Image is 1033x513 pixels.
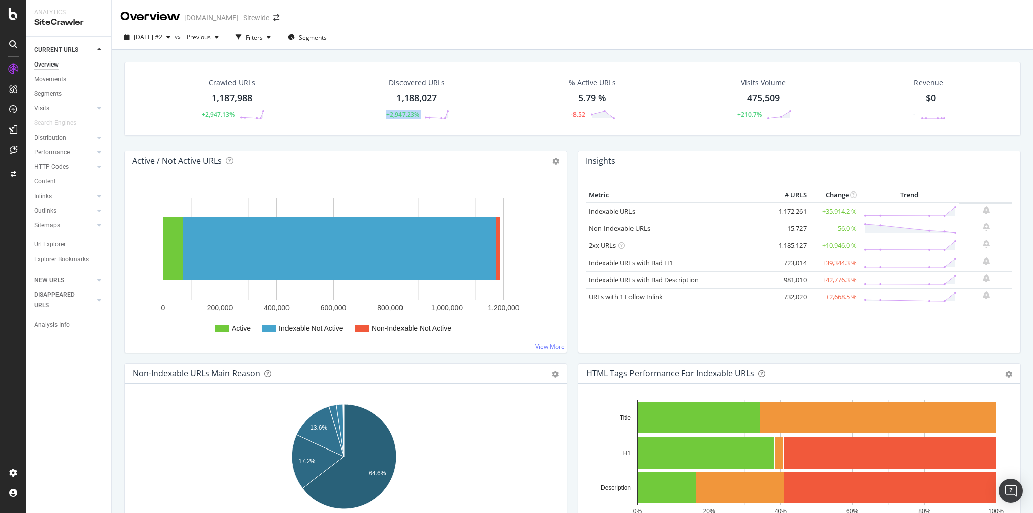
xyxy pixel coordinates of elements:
td: +10,946.0 % [809,237,859,254]
span: Segments [299,33,327,42]
a: Sitemaps [34,220,94,231]
th: Change [809,187,859,203]
td: 981,010 [769,271,809,288]
div: bell-plus [983,240,990,248]
div: arrow-right-arrow-left [273,14,279,21]
text: Title [620,414,632,421]
button: Filters [232,29,275,45]
h4: Insights [586,154,615,168]
div: Distribution [34,133,66,143]
div: 1,187,988 [212,92,252,105]
span: Revenue [914,78,943,88]
text: 400,000 [264,304,290,312]
td: +42,776.3 % [809,271,859,288]
th: # URLS [769,187,809,203]
div: Segments [34,89,62,99]
div: HTML Tags Performance for Indexable URLs [586,368,754,378]
div: Non-Indexable URLs Main Reason [133,368,260,378]
text: 13.6% [310,424,327,431]
div: Url Explorer [34,239,66,250]
a: View More [535,342,565,351]
span: 2025 Aug. 21st #2 [134,33,162,41]
a: Outlinks [34,206,94,216]
text: 17.2% [298,458,315,465]
text: H1 [623,450,632,457]
a: Indexable URLs with Bad H1 [589,258,673,267]
div: Visits Volume [741,78,786,88]
div: Sitemaps [34,220,60,231]
div: 5.79 % [578,92,606,105]
div: Analysis Info [34,319,70,330]
div: Discovered URLs [389,78,445,88]
td: +35,914.2 % [809,203,859,220]
div: bell-plus [983,223,990,231]
div: Performance [34,147,70,158]
button: Segments [283,29,331,45]
a: Non-Indexable URLs [589,224,650,233]
div: Open Intercom Messenger [999,479,1023,503]
a: Visits [34,103,94,114]
div: 1,188,027 [396,92,437,105]
a: DISAPPEARED URLS [34,290,94,311]
a: Indexable URLs [589,207,635,216]
text: Description [601,484,631,491]
a: Content [34,176,104,187]
a: HTTP Codes [34,162,94,172]
text: Indexable Not Active [279,324,343,332]
div: Visits [34,103,49,114]
span: $0 [926,92,936,104]
div: Crawled URLs [209,78,255,88]
text: 0 [161,304,165,312]
div: Explorer Bookmarks [34,254,89,265]
a: 2xx URLs [589,241,616,250]
a: Performance [34,147,94,158]
button: [DATE] #2 [120,29,175,45]
div: NEW URLS [34,275,64,286]
a: Overview [34,59,104,70]
div: Analytics [34,8,103,17]
div: CURRENT URLS [34,45,78,55]
a: Indexable URLs with Bad Description [589,275,699,284]
h4: Active / Not Active URLs [132,154,222,168]
div: Search Engines [34,118,76,129]
td: +2,668.5 % [809,288,859,305]
a: Movements [34,74,104,85]
div: gear [552,371,559,378]
i: Options [552,158,559,165]
text: 200,000 [207,304,233,312]
div: SiteCrawler [34,17,103,28]
span: vs [175,32,183,41]
text: 1,000,000 [431,304,463,312]
a: Search Engines [34,118,86,129]
div: HTTP Codes [34,162,69,172]
div: gear [1005,371,1012,378]
div: -8.52 [571,110,585,119]
div: Filters [246,33,263,42]
a: Inlinks [34,191,94,202]
text: 800,000 [377,304,403,312]
td: 15,727 [769,220,809,237]
div: Outlinks [34,206,56,216]
button: Previous [183,29,223,45]
span: Previous [183,33,211,41]
a: Analysis Info [34,319,104,330]
td: 1,172,261 [769,203,809,220]
svg: A chart. [133,187,559,345]
a: NEW URLS [34,275,94,286]
td: -56.0 % [809,220,859,237]
text: 600,000 [321,304,347,312]
div: Movements [34,74,66,85]
td: 732,020 [769,288,809,305]
th: Metric [586,187,769,203]
div: Inlinks [34,191,52,202]
div: Content [34,176,56,187]
a: Url Explorer [34,239,104,250]
th: Trend [859,187,959,203]
div: +210.7% [737,110,762,119]
div: % Active URLs [569,78,616,88]
div: Overview [120,8,180,25]
div: +2,947.13% [202,110,235,119]
div: Overview [34,59,59,70]
div: bell-plus [983,274,990,282]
